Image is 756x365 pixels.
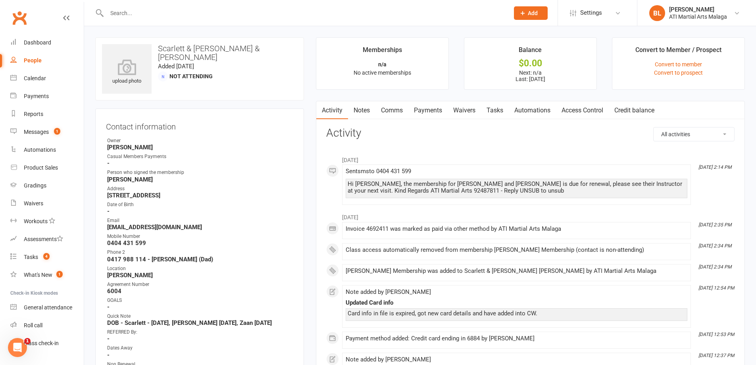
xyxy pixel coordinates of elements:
[24,182,46,189] div: Gradings
[346,168,411,175] span: Sent sms to 0404 431 599
[471,59,589,68] div: $0.00
[24,304,72,311] div: General attendance
[698,332,734,337] i: [DATE] 12:53 PM
[24,147,56,153] div: Automations
[519,45,542,59] div: Balance
[346,226,687,232] div: Invoice 4692411 was marked as paid via other method by ATI Martial Arts Malaga
[107,351,293,359] strong: -
[580,4,602,22] span: Settings
[107,185,293,193] div: Address
[375,101,408,120] a: Comms
[10,195,84,212] a: Waivers
[316,101,348,120] a: Activity
[669,13,727,20] div: ATI Martial Arts Malaga
[346,356,687,363] div: Note added by [PERSON_NAME]
[556,101,609,120] a: Access Control
[107,208,293,215] strong: -
[10,177,84,195] a: Gradings
[107,144,293,151] strong: [PERSON_NAME]
[448,101,481,120] a: Waivers
[10,52,84,70] a: People
[481,101,509,120] a: Tasks
[10,87,84,105] a: Payments
[24,272,52,278] div: What's New
[514,6,548,20] button: Add
[509,101,556,120] a: Automations
[107,256,293,263] strong: 0417 988 114 - [PERSON_NAME] (Dad)
[24,218,48,224] div: Workouts
[107,303,293,311] strong: -
[10,266,84,284] a: What's New1
[102,59,152,85] div: upload photo
[107,192,293,199] strong: [STREET_ADDRESS]
[107,201,293,209] div: Date of Birth
[107,319,293,326] strong: DOB - Scarlett - [DATE], [PERSON_NAME] [DATE], Zaan [DATE]
[24,57,42,64] div: People
[346,289,687,295] div: Note added by [PERSON_NAME]
[326,209,735,222] li: [DATE]
[10,230,84,248] a: Assessments
[24,338,31,344] span: 1
[107,217,293,224] div: Email
[104,8,504,19] input: Search...
[10,248,84,266] a: Tasks 4
[54,128,60,135] span: 1
[8,338,27,357] iframe: Intercom live chat
[635,45,721,59] div: Convert to Member / Prospect
[10,70,84,87] a: Calendar
[24,340,59,346] div: Class check-in
[102,44,297,62] h3: Scarlett & [PERSON_NAME] & [PERSON_NAME]
[107,176,293,183] strong: [PERSON_NAME]
[24,254,38,260] div: Tasks
[24,75,46,81] div: Calendar
[107,328,293,336] div: REFERRED By:
[24,129,49,135] div: Messages
[107,288,293,295] strong: 6004
[24,164,58,171] div: Product Sales
[654,70,703,76] a: Convert to prospect
[346,299,687,306] div: Updated Card info
[107,224,293,231] strong: [EMAIL_ADDRESS][DOMAIN_NAME]
[346,268,687,274] div: [PERSON_NAME] Membership was added to Scarlett & [PERSON_NAME] [PERSON_NAME] by ATI Martial Arts ...
[698,285,734,291] i: [DATE] 12:54 PM
[169,73,213,79] span: Not Attending
[107,344,293,352] div: Dates Away
[698,353,734,358] i: [DATE] 12:37 PM
[326,127,735,139] h3: Activity
[655,61,702,68] a: Convert to member
[348,101,375,120] a: Notes
[107,153,293,160] div: Casual Members Payments
[698,264,731,270] i: [DATE] 2:34 PM
[107,335,293,342] strong: -
[10,212,84,230] a: Workouts
[56,271,63,278] span: 1
[107,137,293,145] div: Owner
[24,111,43,117] div: Reports
[346,335,687,342] div: Payment method added: Credit card ending in 6884 by [PERSON_NAME]
[10,141,84,159] a: Automations
[378,61,387,68] strong: n/a
[698,243,731,249] i: [DATE] 2:34 PM
[107,249,293,256] div: Phone 2
[107,233,293,240] div: Mobile Number
[10,105,84,123] a: Reports
[10,299,84,317] a: General attendance kiosk mode
[669,6,727,13] div: [PERSON_NAME]
[698,222,731,228] i: [DATE] 2:35 PM
[24,236,63,242] div: Assessments
[363,45,402,59] div: Memberships
[609,101,660,120] a: Credit balance
[43,253,50,260] span: 4
[10,123,84,141] a: Messages 1
[24,322,42,328] div: Roll call
[107,313,293,320] div: Quick Note
[10,159,84,177] a: Product Sales
[649,5,665,21] div: BL
[107,239,293,247] strong: 0404 431 599
[10,334,84,352] a: Class kiosk mode
[348,310,685,317] div: Card info in file is expired, got new card details and have added into CW.
[10,34,84,52] a: Dashboard
[10,8,29,28] a: Clubworx
[106,119,293,131] h3: Contact information
[107,281,293,288] div: Agreement Number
